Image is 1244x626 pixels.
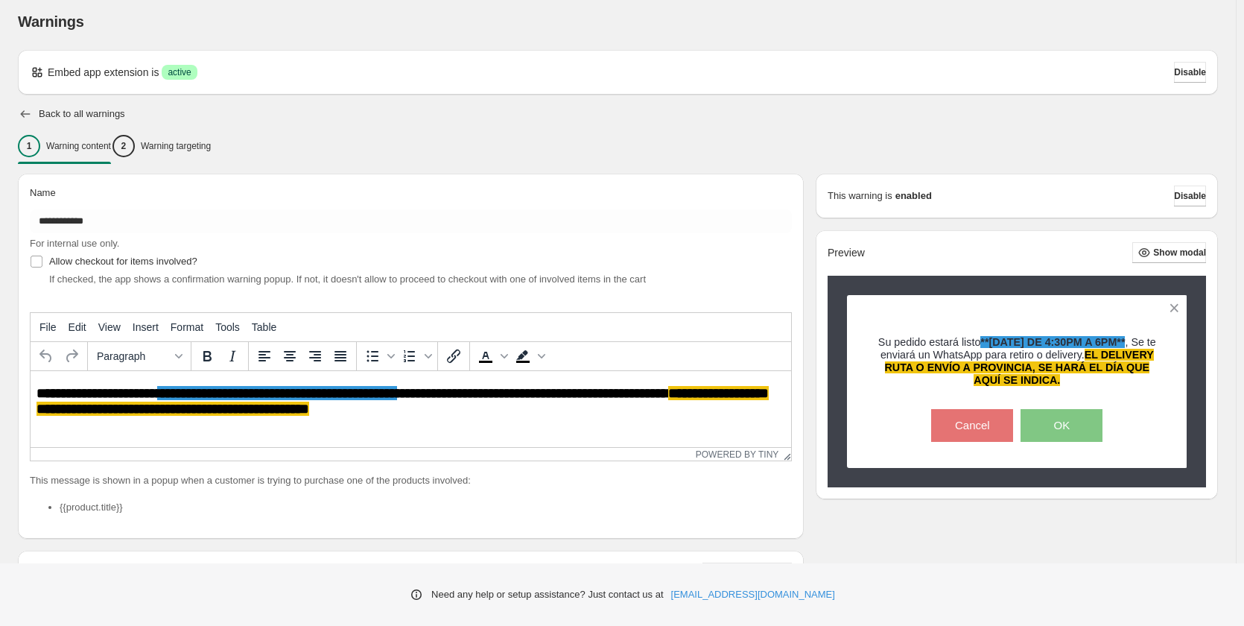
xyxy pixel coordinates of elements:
button: Redo [59,344,84,369]
li: {{product.title}} [60,500,792,515]
button: Disable [1174,62,1206,83]
button: Align right [302,344,328,369]
a: [EMAIL_ADDRESS][DOMAIN_NAME] [671,587,835,602]
div: 2 [112,135,135,157]
span: Insert [133,321,159,333]
p: This warning is [828,189,892,203]
strong: enabled [895,189,932,203]
span: For internal use only. [30,238,119,249]
span: Name [30,187,56,198]
span: Tools [215,321,240,333]
span: Allow checkout for items involved? [49,256,197,267]
span: EL DELIVERY RUTA O ENVÍO A PROVINCIA, SE HARÁ EL DÍA QUE AQUÍ SE INDICA. [885,349,1154,386]
button: Cancel [931,409,1013,442]
h2: Back to all warnings [39,108,125,120]
span: Disable [1174,66,1206,78]
h3: Su pedido estará listo , Se te enviará un WhatsApp para retiro o delivery. [873,336,1161,388]
button: Insert/edit link [441,344,466,369]
span: File [39,321,57,333]
div: Bullet list [360,344,397,369]
button: 2Warning targeting [112,130,211,162]
p: Warning content [46,140,111,152]
p: Warning targeting [141,140,211,152]
h2: Preview [828,247,865,259]
span: active [168,66,191,78]
span: Disable [1174,190,1206,202]
div: Numbered list [397,344,434,369]
button: Italic [220,344,245,369]
button: Bold [194,344,220,369]
span: Paragraph [97,350,170,362]
button: Customize [702,563,792,584]
button: Disable [1174,186,1206,206]
span: Show modal [1153,247,1206,259]
button: Justify [328,344,353,369]
button: Show modal [1132,242,1206,263]
button: Undo [34,344,59,369]
div: Resize [778,448,791,461]
a: Powered by Tiny [696,449,779,460]
span: Warnings [18,13,84,30]
iframe: Rich Text Area [31,371,791,447]
p: This message is shown in a popup when a customer is trying to purchase one of the products involved: [30,473,792,488]
p: Embed app extension is [48,65,159,80]
button: 1Warning content [18,130,111,162]
div: 1 [18,135,40,157]
span: If checked, the app shows a confirmation warning popup. If not, it doesn't allow to proceed to ch... [49,274,646,285]
div: Background color [510,344,548,369]
span: View [98,321,121,333]
button: Formats [91,344,188,369]
div: Text color [473,344,510,369]
span: Table [252,321,276,333]
span: Format [171,321,203,333]
span: Edit [69,321,86,333]
button: Align left [252,344,277,369]
button: Align center [277,344,302,369]
button: OK [1021,409,1102,442]
strong: **[DATE] DE 4:30PM A 6PM** [980,336,1125,348]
